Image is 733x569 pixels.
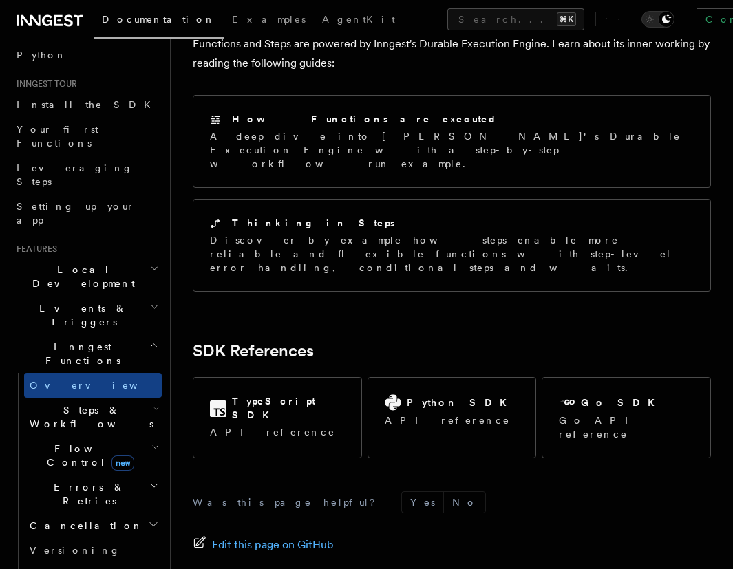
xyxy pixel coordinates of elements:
[11,263,150,290] span: Local Development
[17,162,133,187] span: Leveraging Steps
[232,216,395,230] h2: Thinking in Steps
[402,492,443,513] button: Yes
[232,394,345,422] h2: TypeScript SDK
[24,442,151,469] span: Flow Control
[24,436,162,475] button: Flow Controlnew
[17,99,159,110] span: Install the SDK
[232,112,498,126] h2: How Functions are executed
[193,535,334,555] a: Edit this page on GitHub
[193,341,314,361] a: SDK References
[11,340,149,367] span: Inngest Functions
[11,257,162,296] button: Local Development
[193,377,362,458] a: TypeScript SDKAPI reference
[24,475,162,513] button: Errors & Retries
[559,414,694,441] p: Go API reference
[385,414,515,427] p: API reference
[24,519,143,533] span: Cancellation
[193,95,711,188] a: How Functions are executedA deep dive into [PERSON_NAME]'s Durable Execution Engine with a step-b...
[232,14,306,25] span: Examples
[11,301,150,329] span: Events & Triggers
[17,50,67,61] span: Python
[24,398,162,436] button: Steps & Workflows
[210,233,694,275] p: Discover by example how steps enable more reliable and flexible functions with step-level error h...
[11,78,77,89] span: Inngest tour
[102,14,215,25] span: Documentation
[11,194,162,233] a: Setting up your app
[557,12,576,26] kbd: ⌘K
[193,34,711,73] p: Functions and Steps are powered by Inngest's Durable Execution Engine. Learn about its inner work...
[11,244,57,255] span: Features
[542,377,711,458] a: Go SDKGo API reference
[30,380,171,391] span: Overview
[210,425,345,439] p: API reference
[447,8,584,30] button: Search...⌘K
[368,377,537,458] a: Python SDKAPI reference
[224,4,314,37] a: Examples
[17,124,98,149] span: Your first Functions
[30,545,120,556] span: Versioning
[11,155,162,194] a: Leveraging Steps
[24,403,153,431] span: Steps & Workflows
[322,14,395,25] span: AgentKit
[94,4,224,39] a: Documentation
[11,117,162,155] a: Your first Functions
[24,538,162,563] a: Versioning
[212,535,334,555] span: Edit this page on GitHub
[444,492,485,513] button: No
[24,480,149,508] span: Errors & Retries
[581,396,663,409] h2: Go SDK
[193,199,711,292] a: Thinking in StepsDiscover by example how steps enable more reliable and flexible functions with s...
[210,129,694,171] p: A deep dive into [PERSON_NAME]'s Durable Execution Engine with a step-by-step workflow run example.
[11,92,162,117] a: Install the SDK
[24,373,162,398] a: Overview
[17,201,135,226] span: Setting up your app
[193,495,385,509] p: Was this page helpful?
[11,296,162,334] button: Events & Triggers
[11,334,162,373] button: Inngest Functions
[641,11,674,28] button: Toggle dark mode
[314,4,403,37] a: AgentKit
[111,455,134,471] span: new
[24,513,162,538] button: Cancellation
[11,43,162,67] a: Python
[407,396,515,409] h2: Python SDK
